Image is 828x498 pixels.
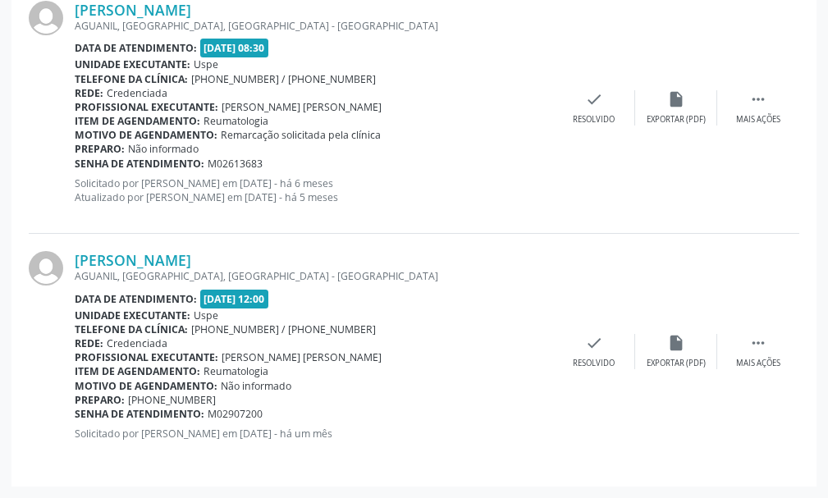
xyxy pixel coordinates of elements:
div: Exportar (PDF) [647,114,706,126]
span: Uspe [194,308,218,322]
img: img [29,251,63,286]
b: Profissional executante: [75,100,218,114]
b: Senha de atendimento: [75,407,204,421]
b: Preparo: [75,142,125,156]
i: insert_drive_file [667,90,685,108]
img: img [29,1,63,35]
b: Motivo de agendamento: [75,128,217,142]
span: Não informado [221,379,291,393]
b: Item de agendamento: [75,364,200,378]
span: Credenciada [107,86,167,100]
span: [PHONE_NUMBER] [128,393,216,407]
span: Reumatologia [204,114,268,128]
div: Resolvido [573,114,615,126]
span: M02907200 [208,407,263,421]
b: Preparo: [75,393,125,407]
span: Remarcação solicitada pela clínica [221,128,381,142]
div: Mais ações [736,114,780,126]
a: [PERSON_NAME] [75,1,191,19]
b: Data de atendimento: [75,292,197,306]
p: Solicitado por [PERSON_NAME] em [DATE] - há um mês [75,427,553,441]
i: check [585,90,603,108]
i:  [749,90,767,108]
span: [PHONE_NUMBER] / [PHONE_NUMBER] [191,72,376,86]
span: Credenciada [107,336,167,350]
b: Unidade executante: [75,57,190,71]
span: [PERSON_NAME] [PERSON_NAME] [222,350,382,364]
span: Reumatologia [204,364,268,378]
b: Rede: [75,86,103,100]
div: Exportar (PDF) [647,358,706,369]
span: [DATE] 08:30 [200,39,269,57]
span: M02613683 [208,157,263,171]
b: Telefone da clínica: [75,322,188,336]
div: AGUANIL, [GEOGRAPHIC_DATA], [GEOGRAPHIC_DATA] - [GEOGRAPHIC_DATA] [75,269,553,283]
b: Rede: [75,336,103,350]
b: Unidade executante: [75,308,190,322]
a: [PERSON_NAME] [75,251,191,269]
span: [PHONE_NUMBER] / [PHONE_NUMBER] [191,322,376,336]
div: Mais ações [736,358,780,369]
b: Item de agendamento: [75,114,200,128]
b: Data de atendimento: [75,41,197,55]
span: Uspe [194,57,218,71]
i: insert_drive_file [667,334,685,352]
p: Solicitado por [PERSON_NAME] em [DATE] - há 6 meses Atualizado por [PERSON_NAME] em [DATE] - há 5... [75,176,553,204]
b: Profissional executante: [75,350,218,364]
b: Telefone da clínica: [75,72,188,86]
span: [PERSON_NAME] [PERSON_NAME] [222,100,382,114]
span: Não informado [128,142,199,156]
div: AGUANIL, [GEOGRAPHIC_DATA], [GEOGRAPHIC_DATA] - [GEOGRAPHIC_DATA] [75,19,553,33]
b: Motivo de agendamento: [75,379,217,393]
i: check [585,334,603,352]
div: Resolvido [573,358,615,369]
span: [DATE] 12:00 [200,290,269,308]
i:  [749,334,767,352]
b: Senha de atendimento: [75,157,204,171]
